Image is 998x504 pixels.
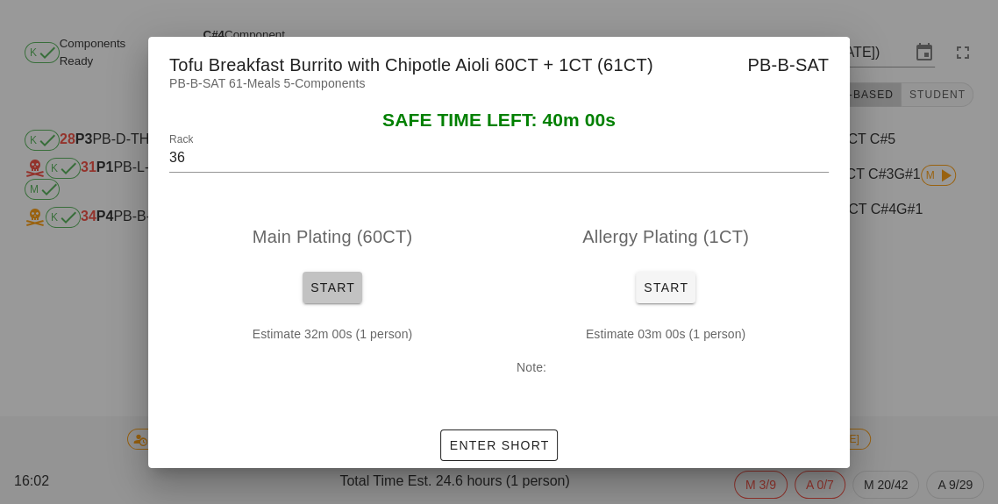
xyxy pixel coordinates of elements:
span: Start [310,280,355,295]
p: Note: [517,358,815,377]
span: Start [643,280,688,295]
span: PB-B-SAT [747,51,829,79]
button: Start [636,272,695,303]
button: Enter Short [440,429,557,461]
button: Start [303,272,362,303]
div: Tofu Breakfast Burrito with Chipotle Aioli 60CT + 1CT (61CT) [148,37,850,88]
span: SAFE TIME LEFT: 40m 00s [382,110,616,130]
div: Allergy Plating (1CT) [503,209,829,265]
p: Estimate 03m 00s (1 person) [517,324,815,344]
div: Main Plating (60CT) [169,209,495,265]
div: PB-B-SAT 61-Meals 5-Components [148,74,850,110]
span: Enter Short [448,438,549,452]
label: Rack [169,133,193,146]
p: Estimate 32m 00s (1 person) [183,324,481,344]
